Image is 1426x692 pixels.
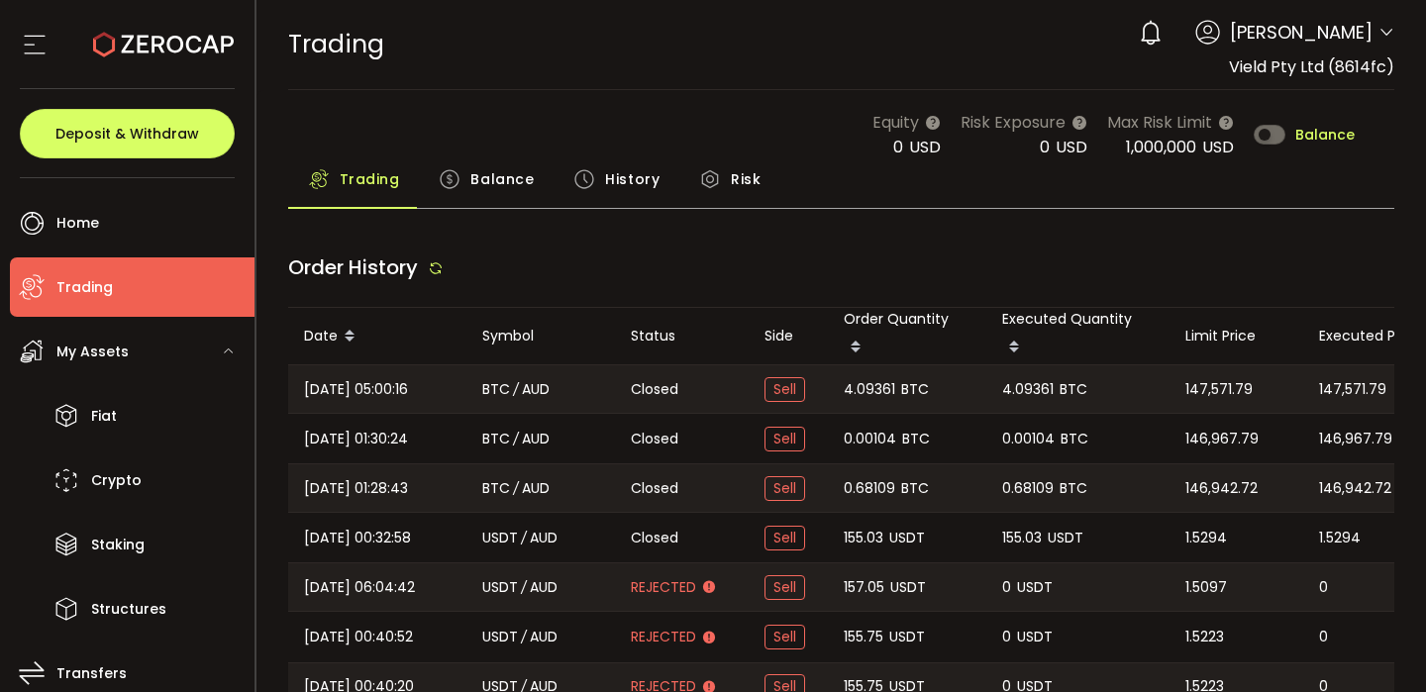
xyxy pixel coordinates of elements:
[1295,128,1355,142] span: Balance
[764,575,805,600] span: Sell
[513,378,519,401] em: /
[304,527,411,549] span: [DATE] 00:32:58
[522,378,550,401] span: AUD
[288,320,466,353] div: Date
[288,253,418,281] span: Order History
[304,576,415,599] span: [DATE] 06:04:42
[1319,527,1361,549] span: 1.5294
[1185,477,1258,500] span: 146,942.72
[986,308,1170,364] div: Executed Quantity
[631,577,696,598] span: Rejected
[530,576,558,599] span: AUD
[482,527,518,549] span: USDT
[521,527,527,549] em: /
[1185,378,1253,401] span: 147,571.79
[631,478,678,499] span: Closed
[1056,136,1087,158] span: USD
[530,626,558,648] span: AUD
[1230,19,1373,46] span: [PERSON_NAME]
[1060,477,1087,500] span: BTC
[890,576,926,599] span: USDT
[844,477,895,500] span: 0.68109
[872,110,919,135] span: Equity
[1185,428,1259,450] span: 146,967.79
[56,273,113,302] span: Trading
[1202,136,1234,158] span: USD
[1170,325,1303,347] div: Limit Price
[482,378,510,401] span: BTC
[470,159,534,199] span: Balance
[615,325,749,347] div: Status
[304,477,408,500] span: [DATE] 01:28:43
[522,428,550,450] span: AUD
[764,625,805,649] span: Sell
[1002,527,1042,549] span: 155.03
[844,576,884,599] span: 157.05
[844,626,883,648] span: 155.75
[1107,110,1212,135] span: Max Risk Limit
[340,159,400,199] span: Trading
[1002,477,1054,500] span: 0.68109
[521,626,527,648] em: /
[889,626,925,648] span: USDT
[91,402,117,431] span: Fiat
[1002,626,1011,648] span: 0
[1319,576,1328,599] span: 0
[909,136,941,158] span: USD
[1060,378,1087,401] span: BTC
[91,531,145,559] span: Staking
[91,595,166,624] span: Structures
[521,576,527,599] em: /
[513,477,519,500] em: /
[56,209,99,238] span: Home
[288,27,384,61] span: Trading
[764,427,805,451] span: Sell
[1319,477,1391,500] span: 146,942.72
[844,378,895,401] span: 4.09361
[1002,378,1054,401] span: 4.09361
[1017,626,1053,648] span: USDT
[893,136,903,158] span: 0
[1319,626,1328,648] span: 0
[530,527,558,549] span: AUD
[1040,136,1050,158] span: 0
[764,526,805,550] span: Sell
[1002,428,1055,450] span: 0.00104
[961,110,1066,135] span: Risk Exposure
[466,325,615,347] div: Symbol
[1319,428,1392,450] span: 146,967.79
[631,627,696,647] span: Rejected
[844,527,883,549] span: 155.03
[482,477,510,500] span: BTC
[1048,527,1083,549] span: USDT
[513,428,519,450] em: /
[482,428,510,450] span: BTC
[304,428,408,450] span: [DATE] 01:30:24
[482,626,518,648] span: USDT
[605,159,660,199] span: History
[55,127,199,141] span: Deposit & Withdraw
[902,428,930,450] span: BTC
[304,626,413,648] span: [DATE] 00:40:52
[1185,527,1227,549] span: 1.5294
[631,429,678,449] span: Closed
[56,659,127,688] span: Transfers
[56,338,129,366] span: My Assets
[749,325,828,347] div: Side
[1126,136,1196,158] span: 1,000,000
[91,466,142,495] span: Crypto
[844,428,896,450] span: 0.00104
[828,308,986,364] div: Order Quantity
[889,527,925,549] span: USDT
[631,379,678,400] span: Closed
[482,576,518,599] span: USDT
[1002,576,1011,599] span: 0
[20,109,235,158] button: Deposit & Withdraw
[764,377,805,402] span: Sell
[764,476,805,501] span: Sell
[522,477,550,500] span: AUD
[731,159,761,199] span: Risk
[1229,55,1394,78] span: Vield Pty Ltd (8614fc)
[1185,626,1224,648] span: 1.5223
[631,528,678,548] span: Closed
